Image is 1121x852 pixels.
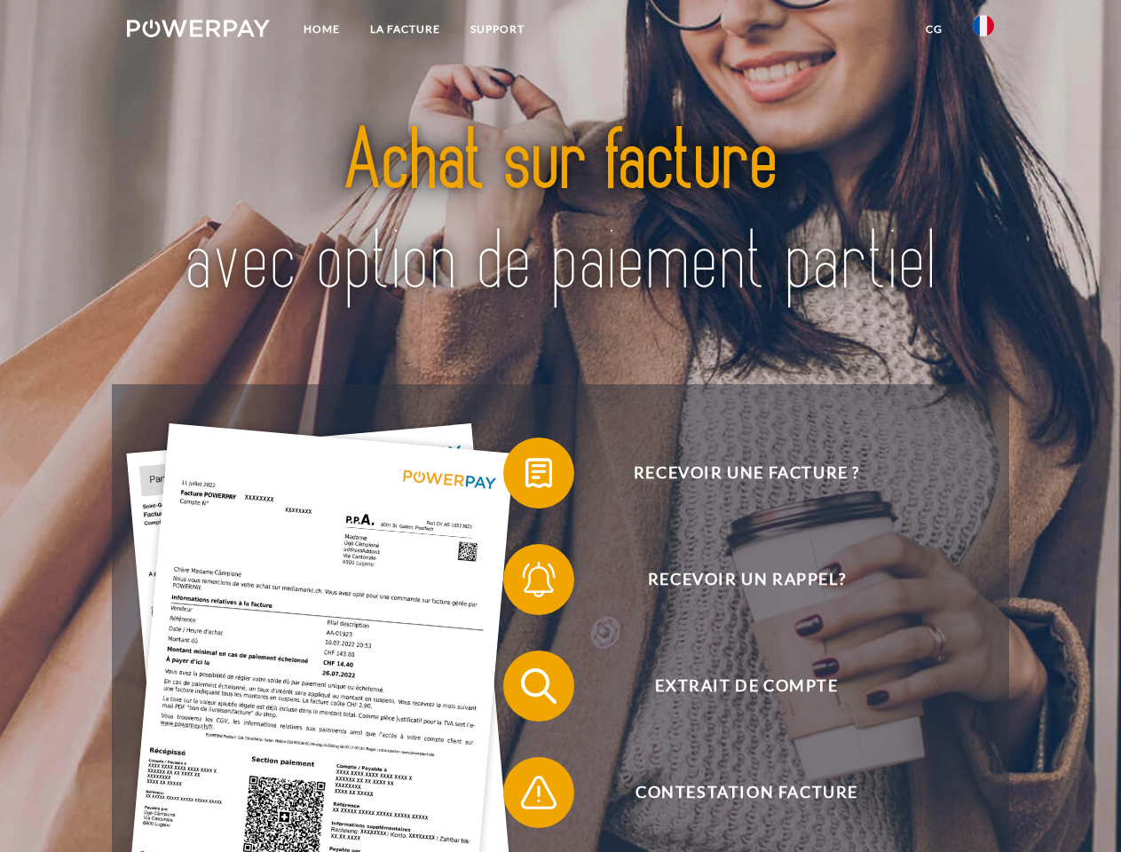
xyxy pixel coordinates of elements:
a: Support [455,13,540,45]
img: qb_bill.svg [517,451,561,495]
span: Recevoir un rappel? [529,544,964,615]
span: Contestation Facture [529,757,964,828]
button: Recevoir une facture ? [503,438,965,509]
button: Extrait de compte [503,651,965,722]
span: Extrait de compte [529,651,964,722]
img: qb_search.svg [517,664,561,708]
img: qb_warning.svg [517,770,561,815]
span: Recevoir une facture ? [529,438,964,509]
img: logo-powerpay-white.svg [127,20,270,37]
a: LA FACTURE [355,13,455,45]
button: Contestation Facture [503,757,965,828]
button: Recevoir un rappel? [503,544,965,615]
img: fr [973,15,994,36]
a: CG [911,13,958,45]
img: title-powerpay_fr.svg [170,85,951,340]
img: qb_bell.svg [517,557,561,602]
a: Home [288,13,355,45]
